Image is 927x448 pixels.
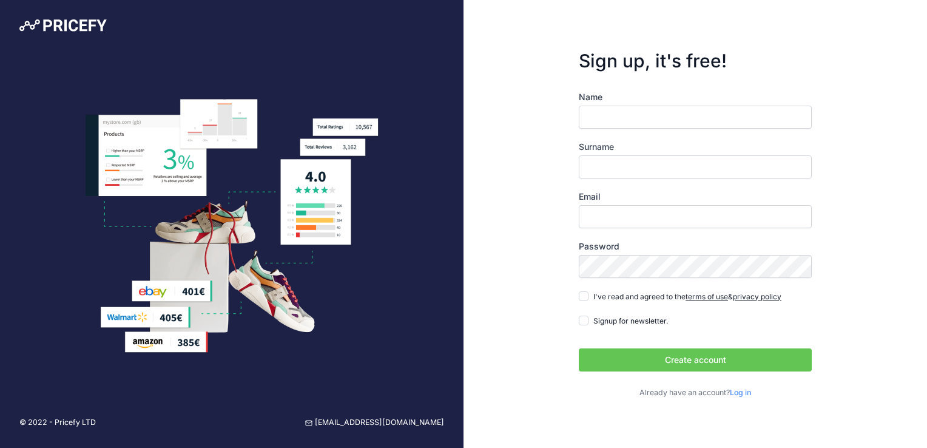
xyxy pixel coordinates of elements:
[19,417,96,429] p: © 2022 - Pricefy LTD
[579,240,812,253] label: Password
[579,50,812,72] h3: Sign up, it's free!
[593,292,781,301] span: I've read and agreed to the &
[579,348,812,372] button: Create account
[733,292,781,301] a: privacy policy
[579,387,812,399] p: Already have an account?
[579,141,812,153] label: Surname
[579,191,812,203] label: Email
[686,292,728,301] a: terms of use
[305,417,444,429] a: [EMAIL_ADDRESS][DOMAIN_NAME]
[579,91,812,103] label: Name
[19,19,107,32] img: Pricefy
[593,316,668,325] span: Signup for newsletter.
[730,388,751,397] a: Log in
